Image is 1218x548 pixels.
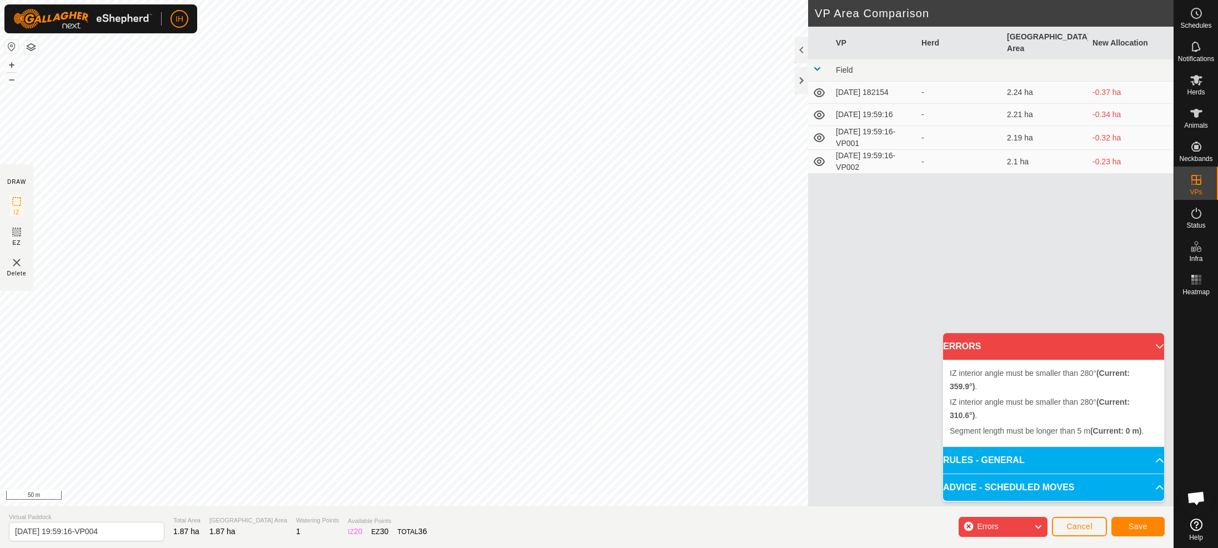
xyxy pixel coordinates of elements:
[836,66,853,74] span: Field
[1186,222,1205,229] span: Status
[943,333,1164,360] p-accordion-header: ERRORS
[950,426,1144,435] span: Segment length must be longer than 5 m .
[1088,27,1174,59] th: New Allocation
[1187,89,1205,95] span: Herds
[1180,481,1213,515] div: Open chat
[1178,56,1214,62] span: Notifications
[1180,22,1211,29] span: Schedules
[209,516,287,525] span: [GEOGRAPHIC_DATA] Area
[348,526,362,537] div: IZ
[173,516,201,525] span: Total Area
[831,27,917,59] th: VP
[1184,122,1208,129] span: Animals
[1088,150,1174,174] td: -0.23 ha
[173,527,199,536] span: 1.87 ha
[921,109,998,120] div: -
[943,360,1164,446] p-accordion-content: ERRORS
[5,73,18,86] button: –
[296,516,339,525] span: Watering Points
[1182,289,1210,295] span: Heatmap
[418,527,427,536] span: 36
[176,13,183,25] span: IH
[398,526,427,537] div: TOTAL
[831,150,917,174] td: [DATE] 19:59:16-VP002
[1090,426,1142,435] b: (Current: 0 m)
[372,526,389,537] div: EZ
[921,156,998,168] div: -
[380,527,389,536] span: 30
[977,522,998,531] span: Errors
[1190,189,1202,195] span: VPs
[1189,255,1202,262] span: Infra
[921,132,998,144] div: -
[943,474,1164,501] p-accordion-header: ADVICE - SCHEDULED MOVES
[7,178,26,186] div: DRAW
[1088,82,1174,104] td: -0.37 ha
[1066,522,1092,531] span: Cancel
[10,256,23,269] img: VP
[24,41,38,54] button: Map Layers
[917,27,1003,59] th: Herd
[950,369,1130,391] span: IZ interior angle must be smaller than 280° .
[1179,155,1212,162] span: Neckbands
[1003,126,1088,150] td: 2.19 ha
[354,527,363,536] span: 20
[1003,150,1088,174] td: 2.1 ha
[7,269,27,278] span: Delete
[296,527,300,536] span: 1
[543,491,584,501] a: Privacy Policy
[9,512,164,522] span: Virtual Paddock
[1088,126,1174,150] td: -0.32 ha
[943,447,1164,474] p-accordion-header: RULES - GENERAL
[14,208,20,217] span: IZ
[1111,517,1165,536] button: Save
[831,82,917,104] td: [DATE] 182154
[348,516,427,526] span: Available Points
[598,491,630,501] a: Contact Us
[943,340,981,353] span: ERRORS
[950,398,1130,420] span: IZ interior angle must be smaller than 280° .
[5,58,18,72] button: +
[1129,522,1147,531] span: Save
[1174,514,1218,545] a: Help
[1003,104,1088,126] td: 2.21 ha
[1189,534,1203,541] span: Help
[921,87,998,98] div: -
[13,239,21,247] span: EZ
[1088,104,1174,126] td: -0.34 ha
[943,454,1025,467] span: RULES - GENERAL
[1003,27,1088,59] th: [GEOGRAPHIC_DATA] Area
[831,104,917,126] td: [DATE] 19:59:16
[13,9,152,29] img: Gallagher Logo
[815,7,1174,20] h2: VP Area Comparison
[5,40,18,53] button: Reset Map
[1003,82,1088,104] td: 2.24 ha
[943,481,1074,494] span: ADVICE - SCHEDULED MOVES
[1052,517,1107,536] button: Cancel
[831,126,917,150] td: [DATE] 19:59:16-VP001
[209,527,235,536] span: 1.87 ha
